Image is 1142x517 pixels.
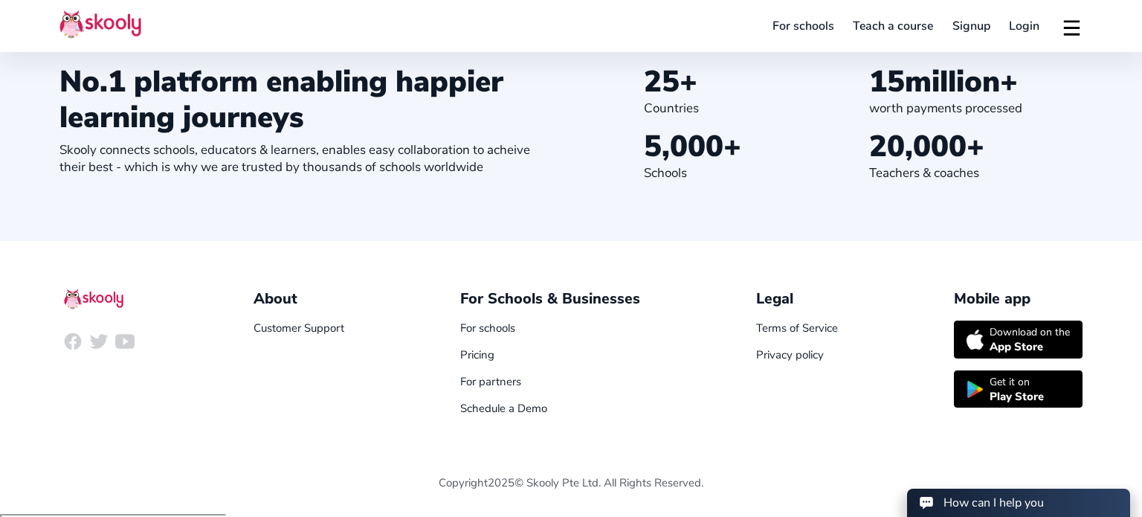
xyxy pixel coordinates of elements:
[843,14,943,38] a: Teach a course
[59,141,537,176] div: Skooly connects schools, educators & learners, enables easy collaboration to acheive their best -...
[254,321,344,335] a: Customer Support
[967,381,984,398] img: icon-playstore
[644,62,680,102] span: 25
[990,375,1044,389] div: Get it on
[990,389,1044,404] div: Play Store
[756,321,838,335] a: Terms of Service
[254,289,344,309] div: About
[112,332,138,356] a: logo youtube
[869,100,1083,117] div: worth payments processed
[460,321,515,335] a: For schools
[644,126,723,167] span: 5,000
[869,62,905,102] span: 15
[644,164,857,182] div: Schools
[1061,14,1083,39] button: menu outline
[869,129,1083,164] div: +
[869,164,1083,182] div: Teachers & coaches
[644,100,857,117] div: Countries
[756,347,824,362] a: Privacy policy
[869,64,1083,100] div: million+
[488,475,514,490] span: 2025
[954,370,1083,408] a: Get it onPlay Store
[756,289,838,309] div: Legal
[115,332,135,351] ion-icon: logo youtube
[63,332,83,351] ion-icon: logo facebook
[89,332,109,351] ion-icon: logo twitter
[967,330,984,350] img: icon-apple
[59,10,141,39] img: Skooly
[954,289,1083,309] div: Mobile app
[460,401,547,416] a: Schedule a Demo
[990,339,1070,354] div: App Store
[954,321,1083,359] a: Download on theApp Store
[460,289,640,309] div: For Schools & Businesses
[59,332,86,356] a: logo facebook
[64,289,123,309] img: Skooly
[869,126,967,167] span: 20,000
[644,129,857,164] div: +
[644,64,857,100] div: +
[59,64,537,135] div: No.1 platform enabling happier learning journeys
[460,347,494,362] a: Pricing
[763,14,844,38] a: For schools
[990,325,1070,339] div: Download on the
[59,416,1083,514] div: Copyright © Skooly Pte Ltd. All Rights Reserved.
[943,14,1000,38] a: Signup
[460,374,521,389] a: For partners
[86,332,112,356] a: logo twitter
[1000,14,1050,38] a: Login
